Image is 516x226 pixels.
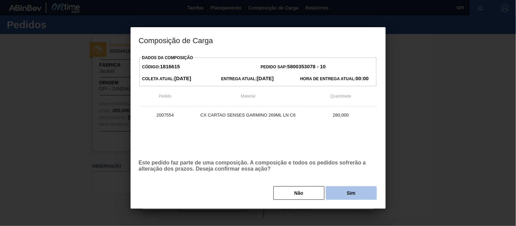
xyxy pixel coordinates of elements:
[139,106,192,123] td: 2007554
[160,64,180,69] strong: 1816615
[174,75,192,81] strong: [DATE]
[159,94,171,99] span: Pedido
[330,94,351,99] span: Quantidade
[131,27,386,53] h3: Composição de Carga
[221,76,274,81] span: Entrega Atual:
[139,160,378,172] p: Este pedido faz parte de uma composição. A composição e todos os pedidos sofrerão a alteração dos...
[261,65,326,69] span: Pedido SAP:
[241,94,255,99] span: Material
[326,186,377,200] button: Sim
[300,76,369,81] span: Hora de Entrega Atual:
[142,65,180,69] span: Código:
[142,76,191,81] span: Coleta Atual:
[257,75,274,81] strong: [DATE]
[304,106,378,123] td: 280,000
[192,106,304,123] td: CX CARTAO SENSES GARMINO 269ML LN C6
[356,75,369,81] strong: 00:00
[273,186,324,200] button: Não
[287,64,326,69] strong: 5800353078 - 10
[142,55,193,60] label: Dados da Composição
